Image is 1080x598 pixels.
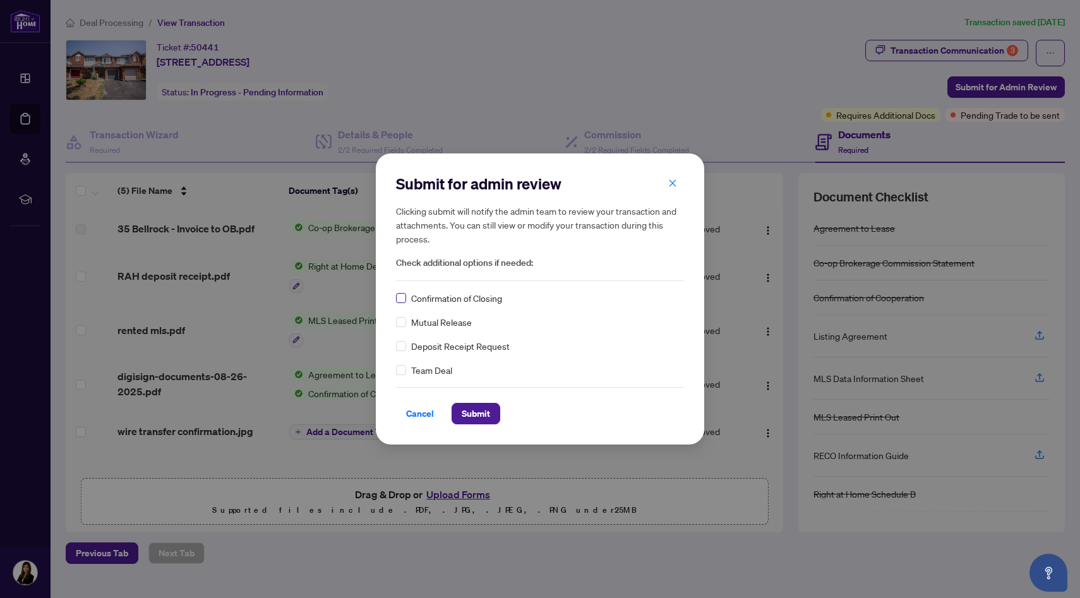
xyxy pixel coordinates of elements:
[452,403,500,424] button: Submit
[396,403,444,424] button: Cancel
[411,315,472,329] span: Mutual Release
[396,204,684,246] h5: Clicking submit will notify the admin team to review your transaction and attachments. You can st...
[411,363,452,377] span: Team Deal
[462,404,490,424] span: Submit
[396,256,684,270] span: Check additional options if needed:
[396,174,684,194] h2: Submit for admin review
[1029,554,1067,592] button: Open asap
[411,339,510,353] span: Deposit Receipt Request
[406,404,434,424] span: Cancel
[411,291,502,305] span: Confirmation of Closing
[668,179,677,188] span: close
